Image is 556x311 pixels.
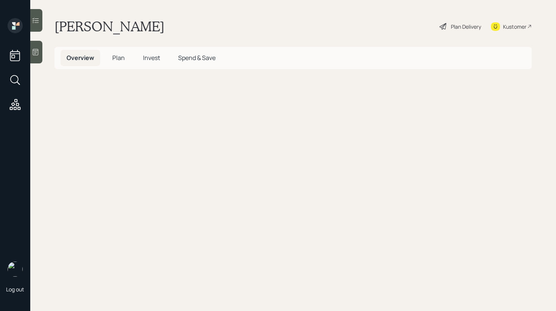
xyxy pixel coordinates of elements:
span: Plan [112,54,125,62]
div: Kustomer [503,23,526,31]
h1: [PERSON_NAME] [54,18,165,35]
span: Overview [67,54,94,62]
div: Log out [6,286,24,293]
div: Plan Delivery [451,23,481,31]
img: retirable_logo.png [8,262,23,277]
span: Spend & Save [178,54,216,62]
span: Invest [143,54,160,62]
